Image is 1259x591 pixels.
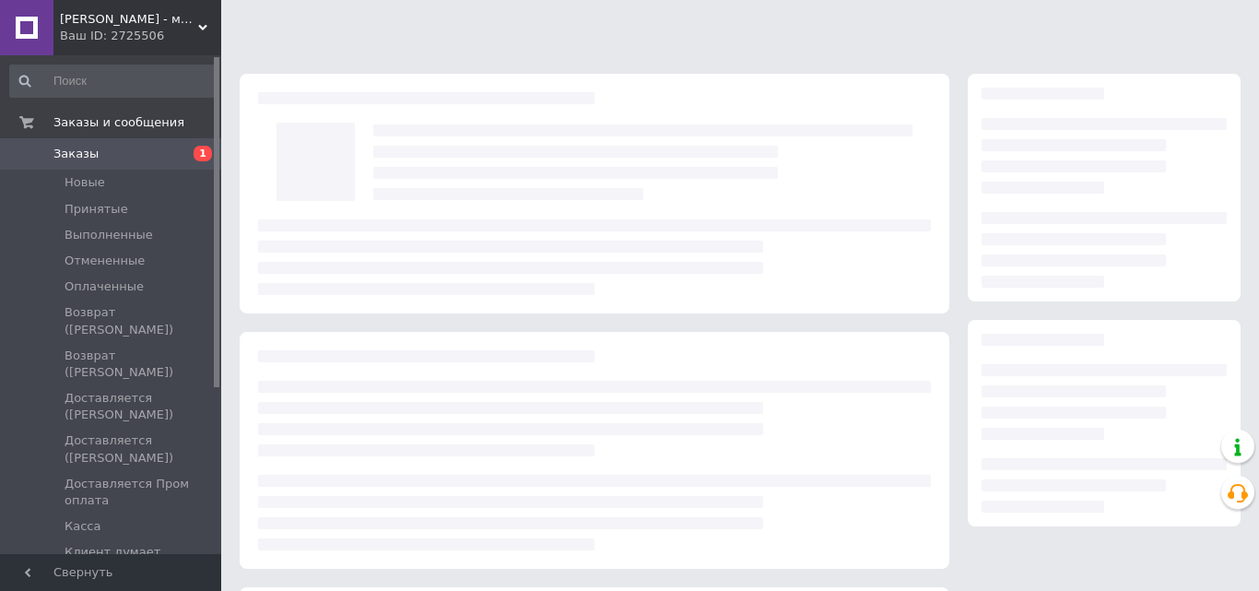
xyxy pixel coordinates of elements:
[65,201,128,218] span: Принятые
[65,174,105,191] span: Новые
[65,390,216,423] span: Доставляется ([PERSON_NAME])
[194,146,212,161] span: 1
[65,227,153,243] span: Выполненные
[65,253,145,269] span: Отмененные
[60,28,221,44] div: Ваш ID: 2725506
[65,476,216,509] span: Доставляется Пром оплата
[60,11,198,28] span: Маркет Белья - магазин стильных и удобных вещей
[65,518,100,535] span: Касса
[53,114,184,131] span: Заказы и сообщения
[65,432,216,466] span: Доставляется ([PERSON_NAME])
[65,278,144,295] span: Оплаченные
[65,304,216,337] span: Возврат ([PERSON_NAME])
[53,146,99,162] span: Заказы
[9,65,218,98] input: Поиск
[65,544,160,561] span: Клиент думает
[65,348,216,381] span: Возврат ([PERSON_NAME])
